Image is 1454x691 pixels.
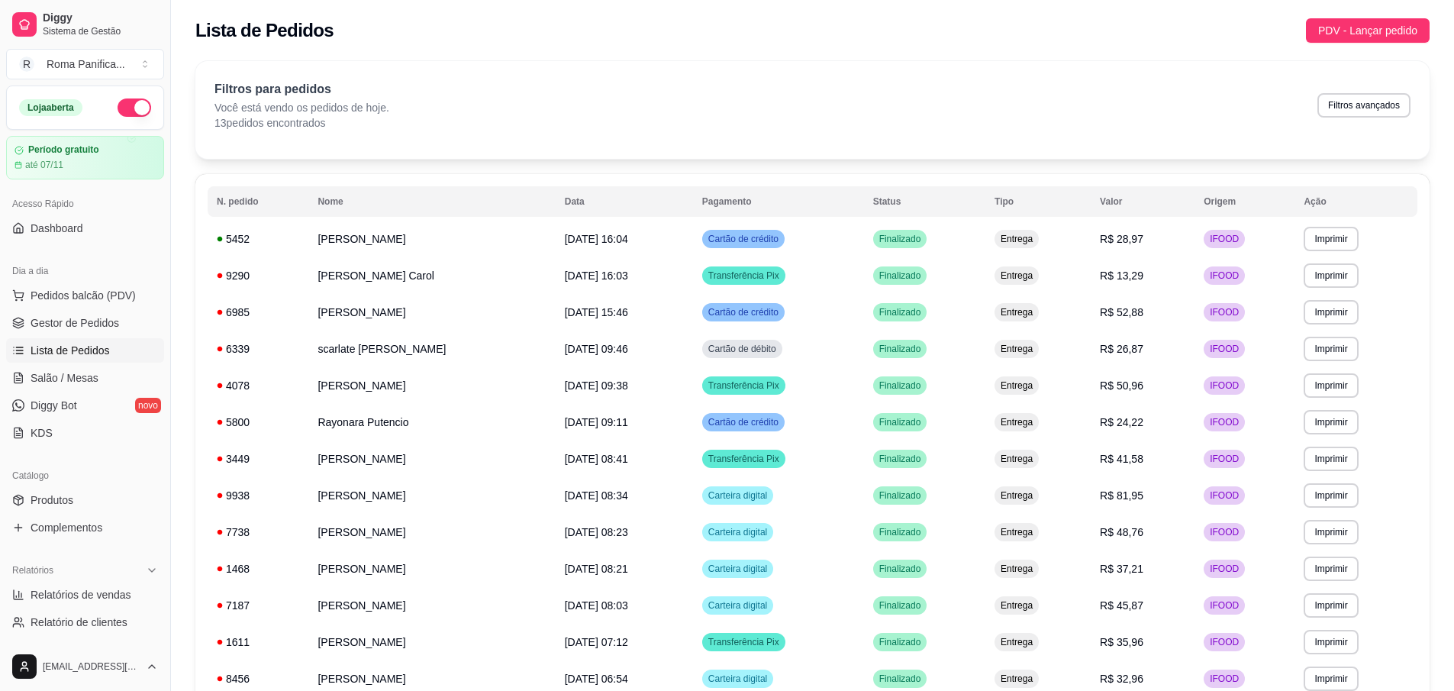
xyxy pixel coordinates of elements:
[1207,416,1242,428] span: IFOOD
[1304,337,1358,361] button: Imprimir
[998,306,1036,318] span: Entrega
[31,587,131,602] span: Relatórios de vendas
[217,598,299,613] div: 7187
[565,270,628,282] span: [DATE] 16:03
[217,341,299,357] div: 6339
[998,453,1036,465] span: Entrega
[998,379,1036,392] span: Entrega
[876,270,924,282] span: Finalizado
[1100,636,1143,648] span: R$ 35,96
[1207,270,1242,282] span: IFOOD
[31,315,119,331] span: Gestor de Pedidos
[31,492,73,508] span: Produtos
[6,311,164,335] a: Gestor de Pedidos
[998,526,1036,538] span: Entrega
[1317,93,1410,118] button: Filtros avançados
[998,599,1036,612] span: Entrega
[998,416,1036,428] span: Entrega
[6,136,164,179] a: Período gratuitoaté 07/11
[998,673,1036,685] span: Entrega
[1100,599,1143,612] span: R$ 45,87
[1318,22,1417,39] span: PDV - Lançar pedido
[876,343,924,355] span: Finalizado
[6,259,164,283] div: Dia a dia
[1304,447,1358,471] button: Imprimir
[998,563,1036,575] span: Entrega
[705,306,782,318] span: Cartão de crédito
[1100,416,1143,428] span: R$ 24,22
[25,159,63,171] article: até 07/11
[1304,410,1358,434] button: Imprimir
[565,489,628,502] span: [DATE] 08:34
[217,488,299,503] div: 9938
[43,25,158,37] span: Sistema de Gestão
[876,416,924,428] span: Finalizado
[308,294,555,331] td: [PERSON_NAME]
[28,144,99,156] article: Período gratuito
[217,415,299,430] div: 5800
[1207,673,1242,685] span: IFOOD
[876,453,924,465] span: Finalizado
[6,216,164,241] a: Dashboard
[308,441,555,477] td: [PERSON_NAME]
[705,599,770,612] span: Carteira digital
[705,379,782,392] span: Transferência Pix
[217,525,299,540] div: 7738
[1304,593,1358,618] button: Imprimir
[19,57,34,72] span: R
[308,587,555,624] td: [PERSON_NAME]
[1100,270,1143,282] span: R$ 13,29
[31,398,77,413] span: Diggy Bot
[1207,636,1242,648] span: IFOOD
[1207,489,1242,502] span: IFOOD
[876,489,924,502] span: Finalizado
[214,115,389,131] p: 13 pedidos encontrados
[998,636,1036,648] span: Entrega
[1304,520,1358,544] button: Imprimir
[876,636,924,648] span: Finalizado
[308,221,555,257] td: [PERSON_NAME]
[998,343,1036,355] span: Entrega
[565,233,628,245] span: [DATE] 16:04
[705,636,782,648] span: Transferência Pix
[998,270,1036,282] span: Entrega
[705,343,779,355] span: Cartão de débito
[1207,379,1242,392] span: IFOOD
[31,288,136,303] span: Pedidos balcão (PDV)
[43,660,140,673] span: [EMAIL_ADDRESS][DOMAIN_NAME]
[1304,227,1358,251] button: Imprimir
[12,564,53,576] span: Relatórios
[6,610,164,634] a: Relatório de clientes
[1100,233,1143,245] span: R$ 28,97
[217,561,299,576] div: 1468
[565,379,628,392] span: [DATE] 09:38
[705,233,782,245] span: Cartão de crédito
[864,186,985,217] th: Status
[308,186,555,217] th: Nome
[876,526,924,538] span: Finalizado
[705,453,782,465] span: Transferência Pix
[217,671,299,686] div: 8456
[565,343,628,355] span: [DATE] 09:46
[565,599,628,612] span: [DATE] 08:03
[6,463,164,488] div: Catálogo
[705,563,770,575] span: Carteira digital
[47,57,125,72] div: Roma Panifica ...
[1091,186,1194,217] th: Valor
[876,233,924,245] span: Finalizado
[1100,489,1143,502] span: R$ 81,95
[308,551,555,587] td: [PERSON_NAME]
[217,634,299,650] div: 1611
[876,306,924,318] span: Finalizado
[31,425,53,441] span: KDS
[214,80,389,98] p: Filtros para pedidos
[565,453,628,465] span: [DATE] 08:41
[1304,263,1358,288] button: Imprimir
[1100,379,1143,392] span: R$ 50,96
[985,186,1091,217] th: Tipo
[1207,343,1242,355] span: IFOOD
[217,268,299,283] div: 9290
[1100,526,1143,538] span: R$ 48,76
[705,416,782,428] span: Cartão de crédito
[217,451,299,467] div: 3449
